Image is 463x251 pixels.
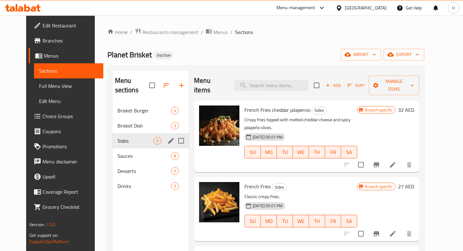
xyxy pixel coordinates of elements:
button: SU [244,146,261,158]
span: Brisket Dish [117,122,171,129]
span: Drinks [117,182,171,190]
span: H [452,4,455,11]
span: Version: [29,220,45,229]
span: Branches [43,37,98,44]
button: Manage items [369,76,419,95]
button: export [384,49,424,60]
div: Desserts [117,167,171,175]
img: French Fries [199,182,239,222]
div: Sides5edit [112,133,189,148]
span: Coupons [43,128,98,135]
span: [DATE] 05:01 PM [250,134,285,140]
span: Get support on: [29,231,58,239]
span: FR [328,217,339,226]
span: French Fries cheddar jalapenos [244,105,310,115]
span: export [389,51,419,59]
span: Add [325,82,342,89]
a: Sections [34,63,103,78]
a: Edit Restaurant [29,18,103,33]
div: Sides [272,183,287,191]
span: import [346,51,376,59]
span: Full Menu View [39,82,98,90]
li: / [230,28,232,36]
span: TU [279,148,290,157]
span: 0 [171,168,179,174]
span: Menu disclaimer [43,158,98,165]
span: MO [263,217,274,226]
a: Support.OpsPlatform [29,237,69,246]
button: TU [277,215,293,227]
span: TH [312,217,323,226]
button: SA [341,146,357,158]
button: TU [277,146,293,158]
button: WE [293,146,309,158]
button: Branch-specific-item [369,226,384,241]
span: 8 [171,153,179,159]
nav: Menu sections [112,100,189,196]
a: Coupons [29,124,103,139]
span: Sort items [343,81,369,90]
span: Sort sections [159,78,174,93]
span: Inactive [154,53,173,58]
span: WE [295,217,306,226]
span: Sauces [117,152,171,160]
span: [DATE] 05:01 PM [250,203,285,209]
li: / [130,28,132,36]
span: Sides [312,107,326,114]
button: SU [244,215,261,227]
span: Grocery Checklist [43,203,98,211]
span: Sort [347,82,365,89]
span: Select to update [354,158,368,171]
button: edit [166,136,176,145]
span: Manage items [374,77,414,93]
span: 1.0.0 [46,220,56,229]
span: FR [328,148,339,157]
a: Promotions [29,139,103,154]
span: Edit Menu [39,97,98,105]
a: Home [107,28,128,36]
span: TU [279,217,290,226]
span: 3 [171,123,179,129]
span: Select section [310,79,323,92]
a: Menu disclaimer [29,154,103,169]
span: Branch specific [363,107,395,113]
a: Choice Groups [29,109,103,124]
a: Edit Menu [34,94,103,109]
div: Sides [312,107,327,114]
button: MO [261,215,277,227]
a: Branches [29,33,103,48]
a: Menus [206,28,228,36]
button: TH [309,146,325,158]
span: SA [344,148,355,157]
a: Grocery Checklist [29,199,103,214]
button: Branch-specific-item [369,157,384,172]
button: MO [261,146,277,158]
button: Add [323,81,343,90]
p: Classic crispy fries. [244,193,357,201]
h2: Menu items [194,76,227,95]
div: Brisket Dish3 [112,118,189,133]
div: Drinks5 [112,179,189,194]
span: 4 [171,108,179,114]
nav: breadcrumb [107,28,424,36]
div: items [171,182,179,190]
span: 5 [154,138,161,144]
a: Edit menu item [389,230,397,237]
img: French Fries cheddar jalapenos [199,106,239,146]
span: Planet Brisket [107,48,152,62]
button: import [341,49,381,60]
button: FR [325,215,341,227]
div: Menu-management [277,4,315,12]
div: items [171,167,179,175]
span: SA [344,217,355,226]
span: Choice Groups [43,112,98,120]
span: Branch specific [363,184,395,190]
a: Coverage Report [29,184,103,199]
span: MO [263,148,274,157]
span: 5 [171,183,179,189]
span: Sides [117,137,153,145]
span: Add item [323,81,343,90]
h6: 27 AED [398,182,414,191]
span: WE [295,148,306,157]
